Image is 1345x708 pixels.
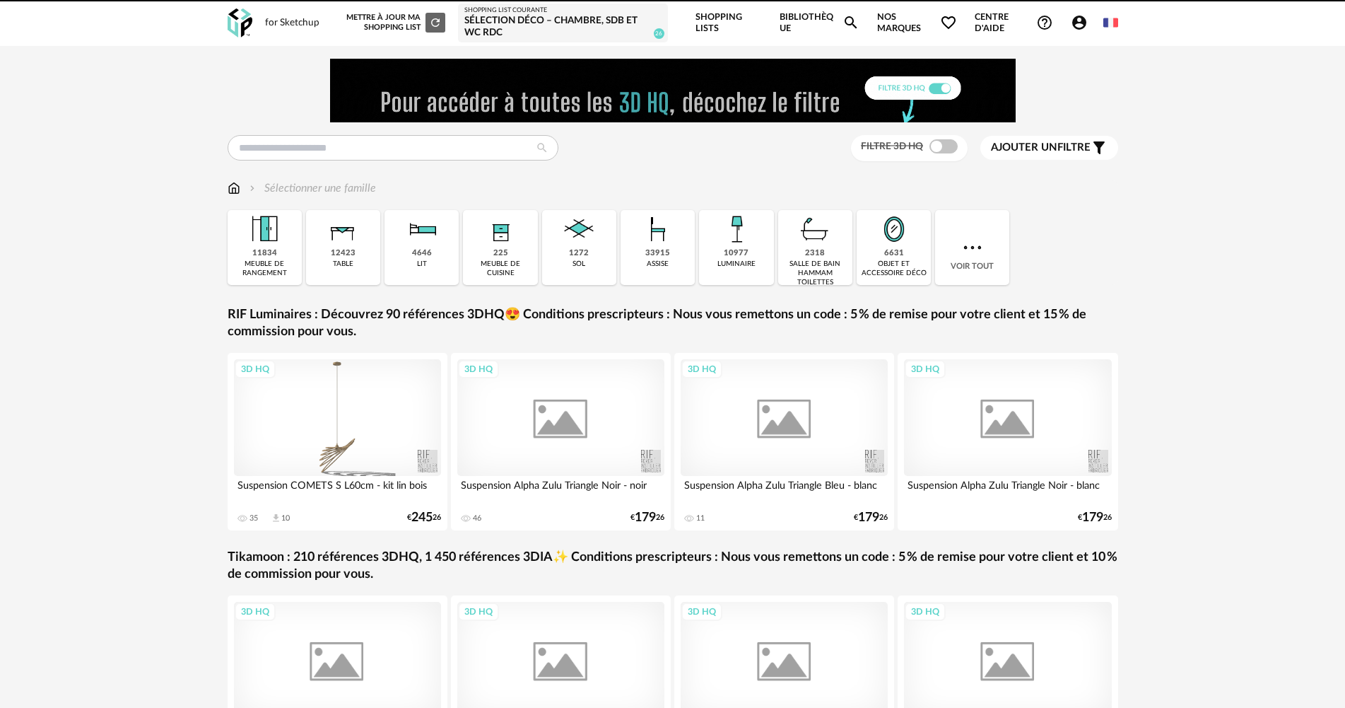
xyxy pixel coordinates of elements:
img: FILTRE%20HQ%20NEW_V1%20(4).gif [330,59,1016,122]
a: 3D HQ Suspension Alpha Zulu Triangle Bleu - blanc 11 €17926 [674,353,895,530]
img: Sol.png [560,210,598,248]
a: 3D HQ Suspension COMETS S L60cm - kit lin bois 35 Download icon 10 €24526 [228,353,448,530]
div: table [333,260,353,269]
span: filtre [991,141,1091,155]
div: 12423 [331,248,356,259]
span: Account Circle icon [1071,14,1088,31]
img: Rangement.png [481,210,519,248]
div: € 26 [854,513,888,523]
span: Filtre 3D HQ [861,141,923,151]
div: 3D HQ [235,360,276,378]
div: 1272 [569,248,589,259]
div: 3D HQ [905,603,946,621]
img: Meuble%20de%20rangement.png [245,210,283,248]
div: 225 [493,248,508,259]
div: Mettre à jour ma Shopping List [343,13,445,33]
span: Ajouter un [991,142,1057,153]
div: assise [647,260,669,269]
span: 245 [411,513,433,523]
div: lit [417,260,427,269]
div: Voir tout [935,210,1009,285]
img: svg+xml;base64,PHN2ZyB3aWR0aD0iMTYiIGhlaWdodD0iMTYiIHZpZXdCb3g9IjAgMCAxNiAxNiIgZmlsbD0ibm9uZSIgeG... [247,180,258,197]
img: Salle%20de%20bain.png [796,210,834,248]
img: Table.png [324,210,362,248]
div: € 26 [630,513,664,523]
img: Miroir.png [875,210,913,248]
span: Account Circle icon [1071,14,1094,31]
div: meuble de cuisine [467,260,533,278]
div: € 26 [407,513,441,523]
div: objet et accessoire déco [861,260,927,278]
span: Heart Outline icon [940,14,957,31]
div: 2318 [805,248,825,259]
div: meuble de rangement [232,260,298,278]
img: OXP [228,8,252,37]
span: 179 [858,513,879,523]
div: 3D HQ [681,603,722,621]
div: Suspension Alpha Zulu Triangle Noir - noir [457,476,665,504]
div: salle de bain hammam toilettes [782,260,848,287]
a: Tikamoon : 210 références 3DHQ, 1 450 références 3DIA✨ Conditions prescripteurs : Nous vous remet... [228,550,1118,583]
div: for Sketchup [265,17,319,30]
div: 10977 [724,248,748,259]
img: Luminaire.png [717,210,756,248]
div: € 26 [1078,513,1112,523]
a: RIF Luminaires : Découvrez 90 références 3DHQ😍 Conditions prescripteurs : Nous vous remettons un ... [228,307,1118,340]
div: 6631 [884,248,904,259]
div: 3D HQ [905,360,946,378]
div: 33915 [645,248,670,259]
div: Shopping List courante [464,6,662,15]
a: 3D HQ Suspension Alpha Zulu Triangle Noir - blanc €17926 [898,353,1118,530]
div: Sélection Déco – Chambre, SDB et WC RDC [464,15,662,40]
div: 3D HQ [681,360,722,378]
button: Ajouter unfiltre Filter icon [980,136,1118,160]
img: more.7b13dc1.svg [960,235,985,260]
div: Suspension Alpha Zulu Triangle Noir - blanc [904,476,1112,504]
div: 3D HQ [458,603,499,621]
span: Download icon [271,513,281,523]
div: 46 [473,513,481,523]
div: 11834 [252,248,277,259]
div: Sélectionner une famille [247,180,376,197]
span: Help Circle Outline icon [1036,14,1053,31]
div: 4646 [412,248,432,259]
div: 35 [249,513,258,523]
span: 179 [635,513,656,523]
div: sol [572,260,585,269]
a: Shopping List courante Sélection Déco – Chambre, SDB et WC RDC 26 [464,6,662,40]
span: Magnify icon [842,14,859,31]
div: Suspension COMETS S L60cm - kit lin bois [234,476,442,504]
img: Literie.png [403,210,441,248]
a: 3D HQ Suspension Alpha Zulu Triangle Noir - noir 46 €17926 [451,353,671,530]
div: 3D HQ [458,360,499,378]
img: svg+xml;base64,PHN2ZyB3aWR0aD0iMTYiIGhlaWdodD0iMTciIHZpZXdCb3g9IjAgMCAxNiAxNyIgZmlsbD0ibm9uZSIgeG... [228,180,240,197]
span: 179 [1082,513,1103,523]
div: 11 [696,513,705,523]
img: Assise.png [639,210,677,248]
img: fr [1103,16,1117,30]
span: 26 [654,28,664,39]
span: Refresh icon [429,18,442,26]
div: Suspension Alpha Zulu Triangle Bleu - blanc [681,476,888,504]
span: Filter icon [1091,139,1108,156]
div: 10 [281,513,290,523]
div: 3D HQ [235,603,276,621]
span: Centre d'aideHelp Circle Outline icon [975,11,1053,35]
div: luminaire [717,260,756,269]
